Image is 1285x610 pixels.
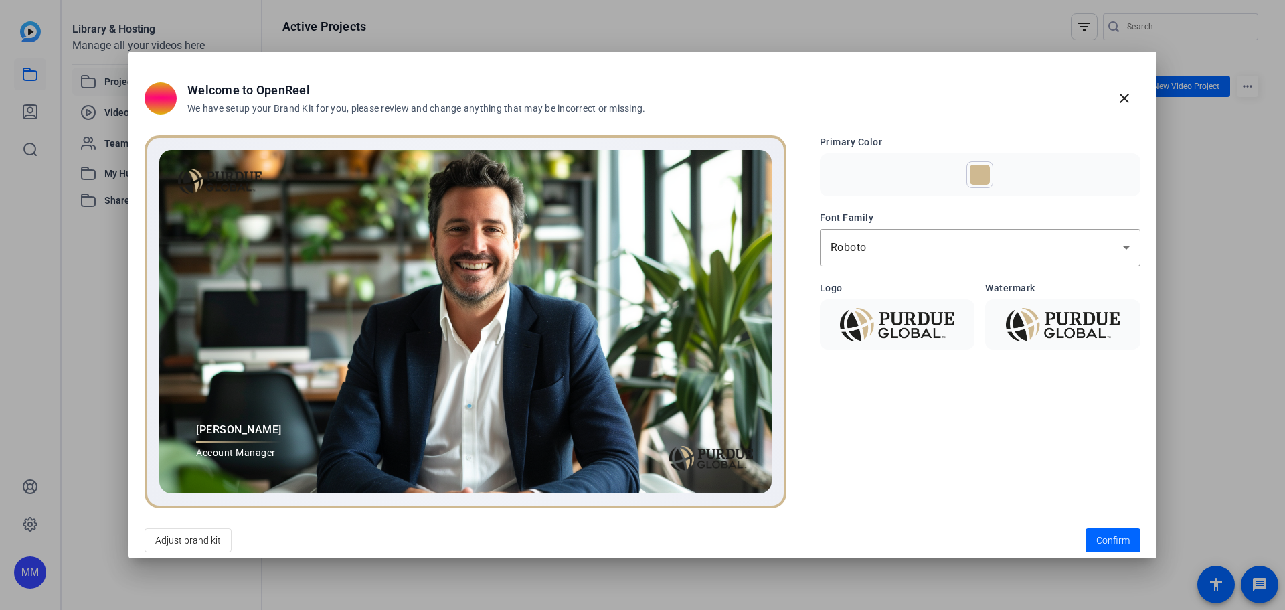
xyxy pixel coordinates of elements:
span: Adjust brand kit [155,528,221,553]
button: Confirm [1086,528,1140,552]
span: [PERSON_NAME] [196,422,282,438]
h3: Font Family [820,211,1140,225]
h3: Logo [820,281,975,295]
span: Confirm [1096,534,1130,548]
h3: Primary Color [820,135,1140,149]
h3: Watermark [985,281,1140,295]
mat-icon: close [1116,90,1132,106]
img: Logo [828,308,967,341]
img: Watermark [993,308,1132,341]
span: Account Manager [196,446,282,460]
h2: Welcome to OpenReel [187,81,645,99]
h3: We have setup your Brand Kit for you, please review and change anything that may be incorrect or ... [187,102,645,116]
button: Adjust brand kit [145,528,232,552]
span: Roboto [831,241,867,254]
img: Preview image [159,150,772,493]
